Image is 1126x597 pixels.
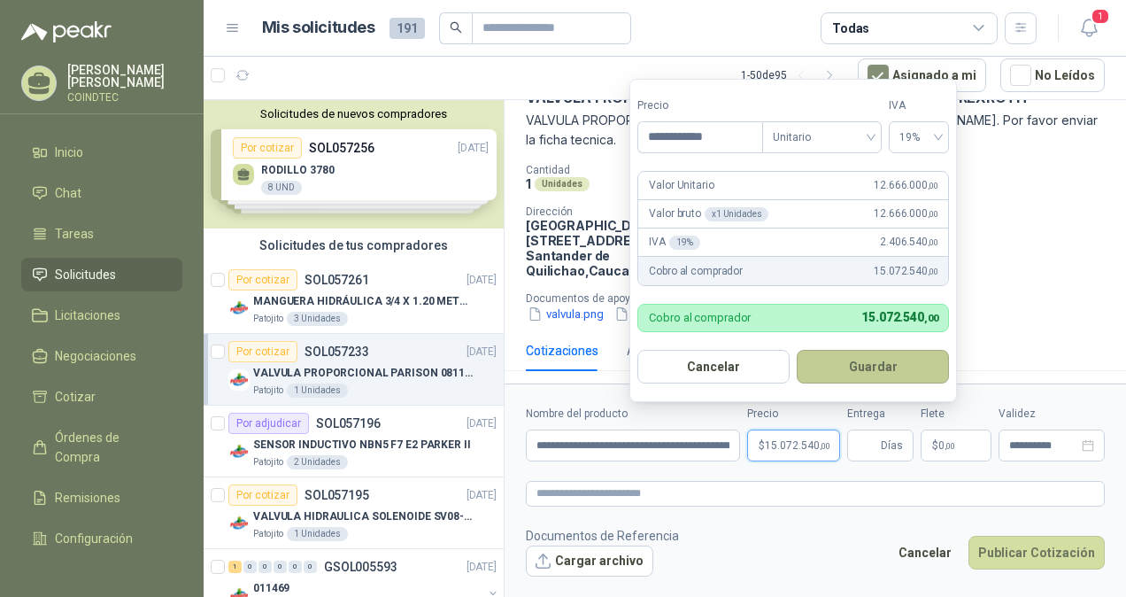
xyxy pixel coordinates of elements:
[649,263,742,280] p: Cobro al comprador
[204,334,504,406] a: Por cotizarSOL057233[DATE] Company LogoVALVULA PROPORCIONAL PARISON 0811404612 / 4WRPEH6C4 REXROT...
[55,306,120,325] span: Licitaciones
[773,124,871,151] span: Unitario
[637,350,790,384] button: Cancelar
[253,527,283,541] p: Patojito
[747,430,840,461] p: $15.072.540,00
[253,455,283,469] p: Patojito
[287,455,348,469] div: 2 Unidades
[253,508,474,525] p: VALVULA HIDRAULICA SOLENOIDE SV08-20
[526,176,531,191] p: 1
[21,21,112,43] img: Logo peakr
[874,177,937,194] span: 12.666.000
[21,217,182,251] a: Tareas
[467,487,497,504] p: [DATE]
[287,384,348,398] div: 1 Unidades
[55,529,133,548] span: Configuración
[204,262,504,334] a: Por cotizarSOL057261[DATE] Company LogoMANGUERA HIDRÁULICA 3/4 X 1.20 METROS DE LONGITUD HR-HR-AC...
[253,293,474,310] p: MANGUERA HIDRÁULICA 3/4 X 1.20 METROS DE LONGITUD HR-HR-ACOPLADA
[649,177,713,194] p: Valor Unitario
[526,164,729,176] p: Cantidad
[526,406,740,423] label: Nombre del producto
[21,136,182,169] a: Inicio
[526,218,691,278] p: [GEOGRAPHIC_DATA], [STREET_ADDRESS] Santander de Quilichao , Cauca
[21,298,182,332] a: Licitaciones
[535,177,590,191] div: Unidades
[921,430,991,461] p: $ 0,00
[228,441,250,462] img: Company Logo
[21,176,182,210] a: Chat
[899,124,939,151] span: 19%
[613,305,690,323] button: Serie 2.pdf
[938,440,955,451] span: 0
[204,100,504,229] div: Solicitudes de nuevos compradoresPor cotizarSOL057256[DATE] RODILLO 37808 UNDPor cotizarSOL057257...
[928,267,938,276] span: ,00
[211,107,497,120] button: Solicitudes de nuevos compradores
[928,237,938,247] span: ,00
[526,205,691,218] p: Dirección
[67,64,182,89] p: [PERSON_NAME] [PERSON_NAME]
[928,181,938,190] span: ,00
[705,207,769,221] div: x 1 Unidades
[228,341,297,362] div: Por cotizar
[204,406,504,477] a: Por adjudicarSOL057196[DATE] Company LogoSENSOR INDUCTIVO NBN5 F7 E2 PARKER IIPatojito2 Unidades
[228,369,250,391] img: Company Logo
[467,559,497,576] p: [DATE]
[450,21,462,34] span: search
[649,205,768,222] p: Valor bruto
[880,234,937,251] span: 2.406.540
[55,265,116,284] span: Solicitudes
[228,485,297,506] div: Por cotizar
[55,488,120,508] span: Remisiones
[649,234,699,251] p: IVA
[858,58,986,92] button: Asignado a mi
[253,365,474,382] p: VALVULA PROPORCIONAL PARISON 0811404612 / 4WRPEH6C4 REXROTH
[921,406,991,423] label: Flete
[1073,12,1105,44] button: 1
[228,269,297,291] div: Por cotizar
[228,298,250,319] img: Company Logo
[637,97,761,114] label: Precio
[289,561,302,573] div: 0
[258,561,272,573] div: 0
[262,15,375,41] h1: Mis solicitudes
[526,546,653,578] button: Cargar archivo
[305,489,369,501] p: SOL057195
[287,527,348,541] div: 1 Unidades
[21,421,182,474] a: Órdenes de Compra
[305,345,369,358] p: SOL057233
[55,387,96,407] span: Cotizar
[21,481,182,515] a: Remisiones
[649,312,751,323] p: Cobro al comprador
[324,561,397,573] p: GSOL005593
[861,310,937,324] span: 15.072.540
[999,406,1105,423] label: Validez
[820,441,830,451] span: ,00
[832,19,869,38] div: Todas
[55,428,166,467] span: Órdenes de Compra
[1000,58,1105,92] button: No Leídos
[305,274,369,286] p: SOL057261
[526,292,1119,305] p: Documentos de apoyo
[874,205,937,222] span: 12.666.000
[21,522,182,555] a: Configuración
[968,536,1105,570] button: Publicar Cotización
[304,561,317,573] div: 0
[253,437,471,454] p: SENSOR INDUCTIVO NBN5 F7 E2 PARKER II
[243,561,257,573] div: 0
[526,111,1105,150] p: VALVULA PROPORCIONAL PARISON 0811404612 / 4WRPEH6C4 [PERSON_NAME]. Por favor enviar la ficha tecn...
[274,561,287,573] div: 0
[228,561,242,573] div: 1
[467,272,497,289] p: [DATE]
[627,341,679,361] div: Actividad
[467,415,497,432] p: [DATE]
[741,61,844,89] div: 1 - 50 de 95
[228,413,309,434] div: Por adjudicar
[847,406,914,423] label: Entrega
[526,305,605,323] button: valvula.png
[1091,8,1110,25] span: 1
[747,406,840,423] label: Precio
[287,312,348,326] div: 3 Unidades
[55,346,136,366] span: Negociaciones
[889,536,961,570] button: Cancelar
[55,224,94,244] span: Tareas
